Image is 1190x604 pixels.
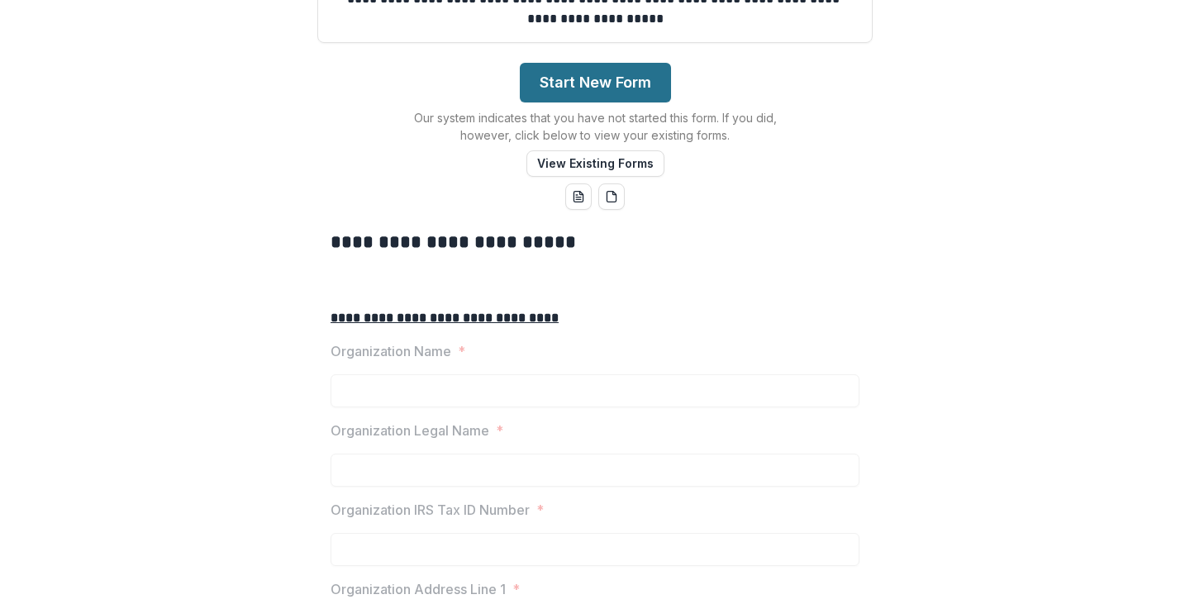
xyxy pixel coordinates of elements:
[331,500,530,520] p: Organization IRS Tax ID Number
[331,341,451,361] p: Organization Name
[526,150,664,177] button: View Existing Forms
[520,63,671,102] button: Start New Form
[331,579,506,599] p: Organization Address Line 1
[565,183,592,210] button: word-download
[388,109,802,144] p: Our system indicates that you have not started this form. If you did, however, click below to vie...
[598,183,625,210] button: pdf-download
[331,421,489,440] p: Organization Legal Name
